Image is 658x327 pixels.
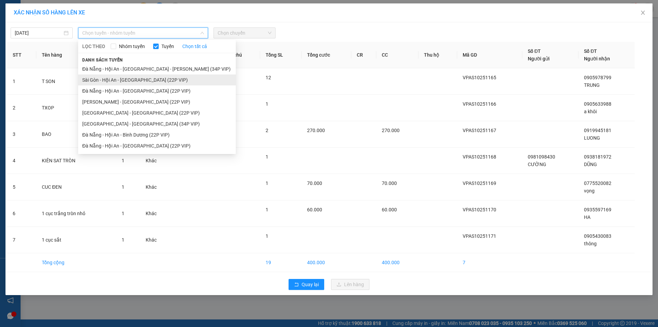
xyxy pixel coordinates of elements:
[463,207,496,212] span: VPAS10251170
[640,10,646,15] span: close
[47,29,91,37] li: VP VP Hội An
[82,43,105,50] span: LỌC THEO
[584,135,600,141] span: LUONG
[36,68,116,95] td: T SON
[584,162,597,167] span: DŨNG
[122,211,124,216] span: 1
[418,42,457,68] th: Thu hộ
[36,121,116,148] td: BAO
[15,29,62,37] input: 15/10/2025
[7,95,36,121] td: 2
[122,184,124,190] span: 1
[376,253,418,272] td: 400.000
[584,75,611,80] span: 0905978799
[78,129,236,140] li: Đà Nẵng - Hội An - Bình Dương (22P VIP)
[266,101,268,107] span: 1
[302,42,351,68] th: Tổng cước
[463,233,496,239] span: VPAS10251171
[78,57,127,63] span: Danh sách tuyến
[36,148,116,174] td: KIÊN SAT TRÒN
[182,43,207,50] a: Chọn tất cả
[331,279,369,290] button: uploadLên hàng
[122,237,124,243] span: 1
[302,281,319,288] span: Quay lại
[3,29,47,37] li: VP VP An Sương
[220,42,260,68] th: Ghi chú
[140,148,172,174] td: Khác
[36,227,116,253] td: 1 cục sắt
[584,82,600,88] span: TRUNG
[584,56,610,61] span: Người nhận
[7,121,36,148] td: 3
[463,180,496,186] span: VPAS10251169
[584,188,595,194] span: vọng
[528,162,546,167] span: CƯỜNG
[36,95,116,121] td: TXOP
[302,253,351,272] td: 400.000
[140,227,172,253] td: Khác
[266,75,271,80] span: 12
[457,253,522,272] td: 7
[122,158,124,163] span: 1
[266,154,268,160] span: 1
[7,174,36,200] td: 5
[463,101,496,107] span: VPAS10251166
[36,42,116,68] th: Tên hàng
[307,207,322,212] span: 60.000
[463,154,496,160] span: VPAS10251168
[14,9,85,16] span: XÁC NHẬN SỐ HÀNG LÊN XE
[584,214,590,220] span: HA
[584,154,611,160] span: 0938181972
[584,180,611,186] span: 0775520082
[82,28,204,38] span: Chọn tuyến - nhóm tuyến
[200,31,204,35] span: down
[584,128,611,133] span: 0919945181
[260,253,302,272] td: 19
[78,96,236,107] li: [PERSON_NAME] - [GEOGRAPHIC_DATA] (22P VIP)
[382,128,400,133] span: 270.000
[36,253,116,272] td: Tổng cộng
[289,279,324,290] button: rollbackQuay lại
[78,63,236,74] li: Đà Nẵng - Hội An - [GEOGRAPHIC_DATA] - [PERSON_NAME] (34P VIP)
[78,107,236,118] li: [GEOGRAPHIC_DATA] - [GEOGRAPHIC_DATA] (22P VIP)
[584,241,597,246] span: thông
[266,233,268,239] span: 1
[307,128,325,133] span: 270.000
[351,42,376,68] th: CR
[294,282,299,288] span: rollback
[7,148,36,174] td: 4
[218,28,271,38] span: Chọn chuyến
[463,128,496,133] span: VPAS10251167
[266,128,268,133] span: 2
[266,180,268,186] span: 1
[584,233,611,239] span: 0905430083
[7,42,36,68] th: STT
[78,85,236,96] li: Đà Nẵng - Hội An - [GEOGRAPHIC_DATA] (22P VIP)
[584,48,597,54] span: Số ĐT
[528,48,541,54] span: Số ĐT
[463,75,496,80] span: VPAS10251165
[382,180,397,186] span: 70.000
[140,200,172,227] td: Khác
[266,207,268,212] span: 1
[47,38,52,43] span: environment
[7,68,36,95] td: 1
[382,207,397,212] span: 60.000
[584,101,611,107] span: 0905633988
[140,174,172,200] td: Khác
[633,3,653,23] button: Close
[584,207,611,212] span: 0935597169
[528,154,555,160] span: 0981098430
[376,42,418,68] th: CC
[3,3,99,16] li: [PERSON_NAME]
[159,43,177,50] span: Tuyến
[528,56,550,61] span: Người gửi
[457,42,522,68] th: Mã GD
[3,38,8,43] span: environment
[78,74,236,85] li: Sài Gòn - Hội An - [GEOGRAPHIC_DATA] (22P VIP)
[7,200,36,227] td: 6
[36,200,116,227] td: 1 cục trắng tròn nhỏ
[116,43,148,50] span: Nhóm tuyến
[36,174,116,200] td: CUC ĐEN
[307,180,322,186] span: 70.000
